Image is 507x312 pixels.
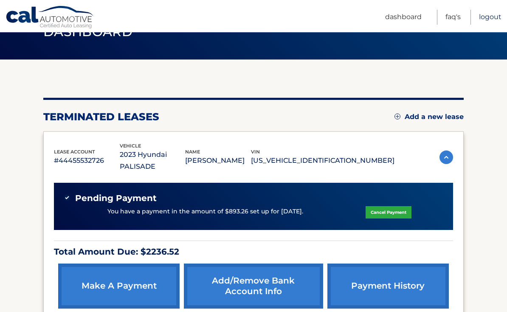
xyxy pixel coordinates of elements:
[75,193,157,204] span: Pending Payment
[445,10,461,25] a: FAQ's
[251,149,260,155] span: vin
[479,10,501,25] a: Logout
[120,149,186,173] p: 2023 Hyundai PALISADE
[58,264,180,309] a: make a payment
[251,155,394,167] p: [US_VEHICLE_IDENTIFICATION_NUMBER]
[6,6,95,30] a: Cal Automotive
[120,143,141,149] span: vehicle
[327,264,449,309] a: payment history
[107,207,303,216] p: You have a payment in the amount of $893.26 set up for [DATE].
[394,113,400,119] img: add.svg
[385,10,422,25] a: Dashboard
[439,150,453,164] img: accordion-active.svg
[43,111,159,123] h2: terminated leases
[366,206,411,218] a: Cancel Payment
[185,155,251,167] p: [PERSON_NAME]
[64,195,70,201] img: check-green.svg
[184,264,323,309] a: Add/Remove bank account info
[394,113,464,121] a: Add a new lease
[54,244,453,259] p: Total Amount Due: $2236.52
[54,149,95,155] span: lease account
[185,149,200,155] span: name
[54,155,120,167] p: #44455532726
